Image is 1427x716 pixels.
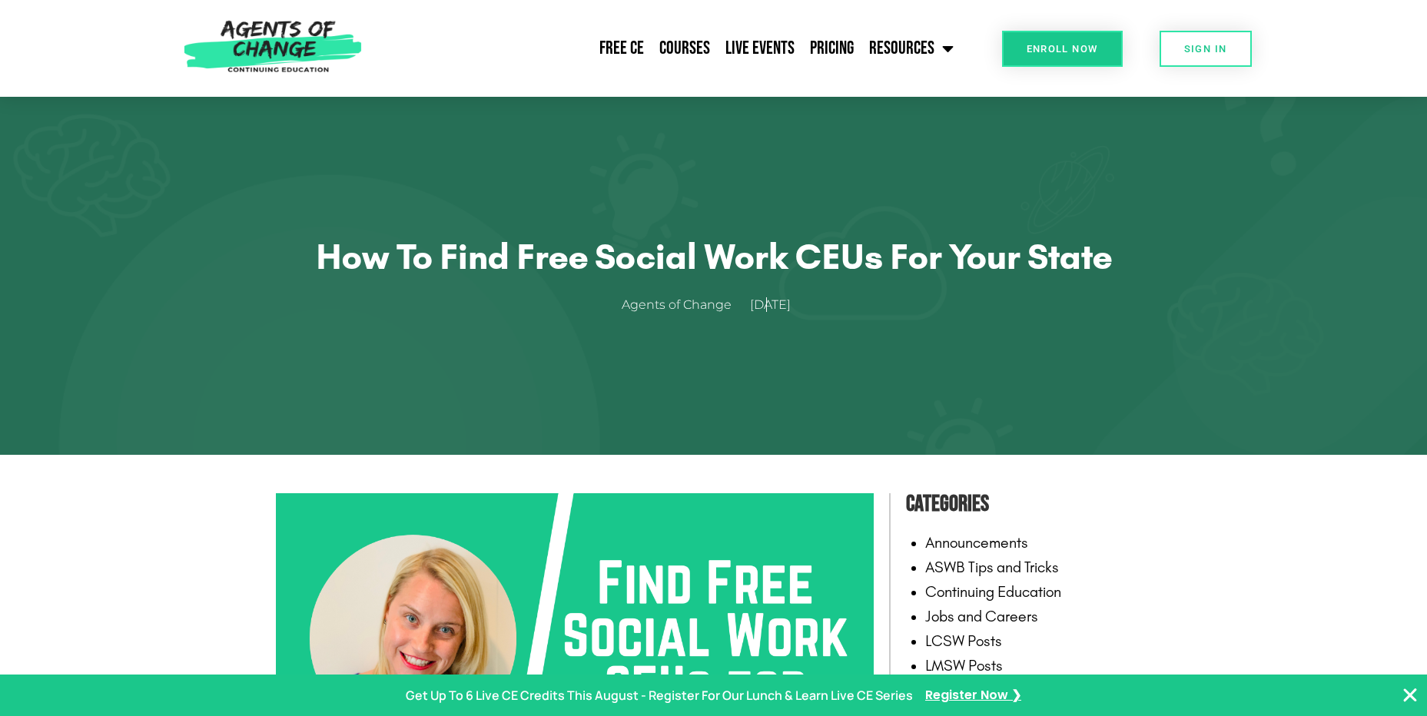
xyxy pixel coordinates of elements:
a: Live Events [718,29,802,68]
button: Close Banner [1401,686,1419,704]
a: Register Now ❯ [925,685,1021,707]
a: Jobs and Careers [925,607,1038,625]
time: [DATE] [750,297,791,312]
span: Enroll Now [1027,44,1098,54]
a: [DATE] [750,294,806,317]
a: Enroll Now [1002,31,1123,67]
a: ASWB Tips and Tricks [925,558,1059,576]
a: Free CE [592,29,652,68]
span: SIGN IN [1184,44,1227,54]
a: Continuing Education [925,582,1061,601]
p: Get Up To 6 Live CE Credits This August - Register For Our Lunch & Learn Live CE Series [406,685,913,707]
a: LMSW Posts [925,656,1003,675]
a: Resources [861,29,961,68]
h1: How to Find Free Social Work CEUs for Your State [314,235,1113,278]
nav: Menu [370,29,961,68]
a: LCSW Posts [925,631,1002,650]
h4: Categories [906,486,1152,522]
a: Agents of Change [622,294,747,317]
a: SIGN IN [1160,31,1252,67]
a: Announcements [925,533,1028,552]
a: Pricing [802,29,861,68]
span: Agents of Change [622,294,732,317]
a: Courses [652,29,718,68]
